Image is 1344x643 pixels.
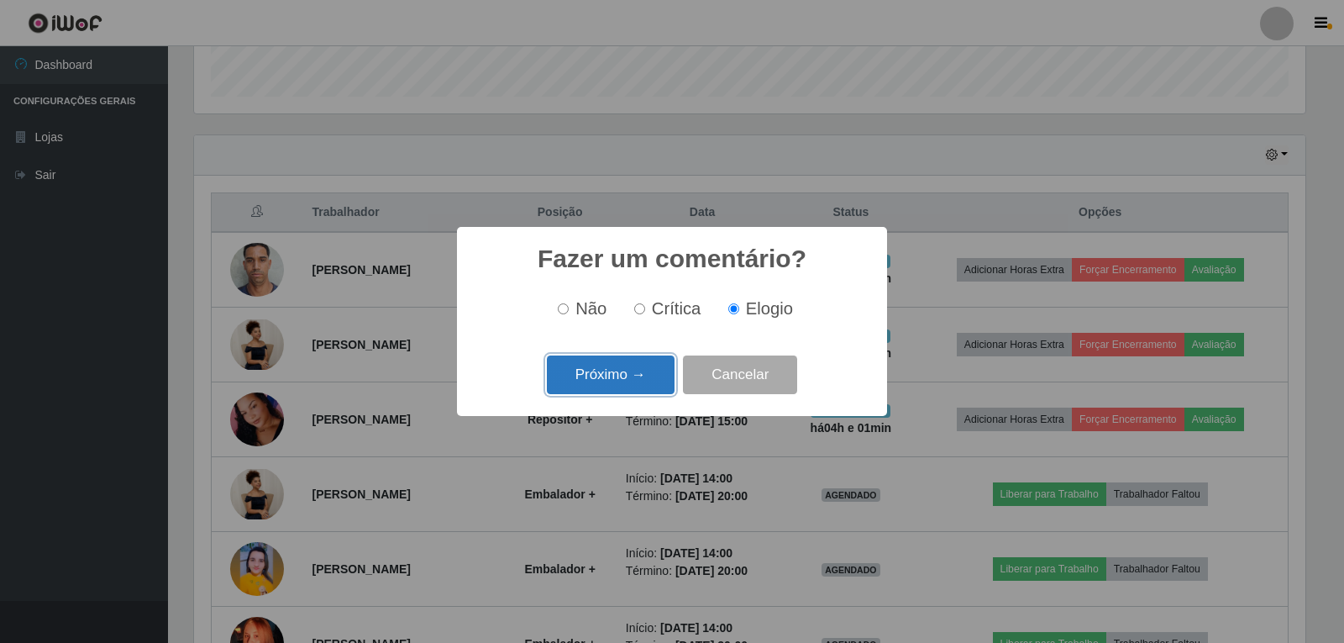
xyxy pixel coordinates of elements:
span: Não [575,299,606,318]
input: Crítica [634,303,645,314]
h2: Fazer um comentário? [538,244,806,274]
button: Próximo → [547,356,675,395]
input: Elogio [728,303,739,314]
span: Crítica [652,299,701,318]
span: Elogio [746,299,793,318]
button: Cancelar [683,356,797,395]
input: Não [558,303,569,314]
